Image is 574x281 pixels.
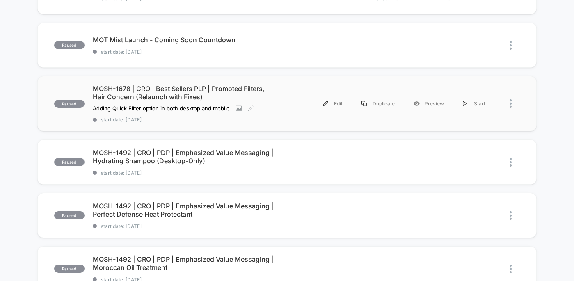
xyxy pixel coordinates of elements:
[93,85,287,101] span: MOSH-1678 | CRO | Best Sellers PLP | Promoted Filters, Hair Concern (Relaunch with Fixes)
[93,49,287,55] span: start date: [DATE]
[54,100,85,108] span: paused
[93,170,287,176] span: start date: [DATE]
[361,101,367,106] img: menu
[54,158,85,166] span: paused
[352,94,404,113] div: Duplicate
[93,36,287,44] span: MOT Mist Launch - Coming Soon Countdown
[510,41,512,50] img: close
[93,223,287,229] span: start date: [DATE]
[93,148,287,165] span: MOSH-1492 | CRO | PDP | Emphasized Value Messaging | Hydrating Shampoo (Desktop-Only)
[54,41,85,49] span: paused
[510,211,512,220] img: close
[404,94,453,113] div: Preview
[453,94,495,113] div: Start
[510,265,512,273] img: close
[54,265,85,273] span: paused
[93,117,287,123] span: start date: [DATE]
[313,94,352,113] div: Edit
[463,101,467,106] img: menu
[93,255,287,272] span: MOSH-1492 | CRO | PDP | Emphasized Value Messaging | Moroccan Oil Treatment
[93,202,287,218] span: MOSH-1492 | CRO | PDP | Emphasized Value Messaging | Perfect Defense Heat Protectant
[510,158,512,167] img: close
[54,211,85,219] span: paused
[323,101,328,106] img: menu
[510,99,512,108] img: close
[93,105,230,112] span: Adding Quick Filter option in both desktop and mobile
